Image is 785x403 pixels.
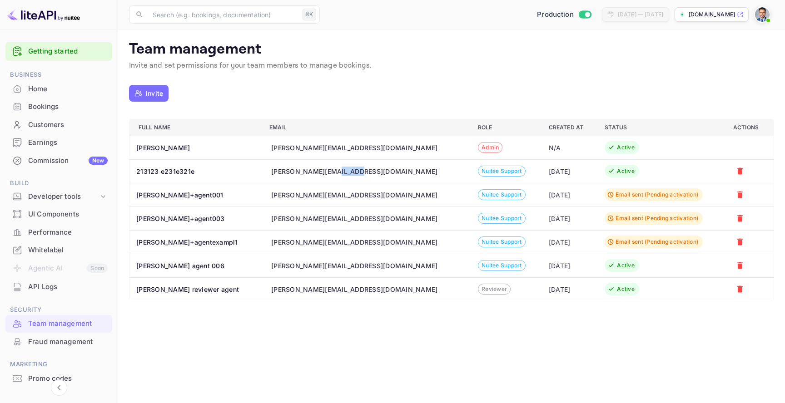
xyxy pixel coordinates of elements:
a: Home [5,80,112,97]
div: Customers [5,116,112,134]
div: N/A [549,143,591,152]
input: Search (e.g. bookings, documentation) [147,5,299,24]
div: Fraud management [28,337,108,347]
div: Active [617,167,635,175]
span: Build [5,178,112,188]
th: Status [597,119,726,136]
div: Fraud management [5,333,112,351]
div: Email sent (Pending activation) [616,191,698,199]
div: [DATE] [549,190,591,200]
span: Reviewer [478,285,510,293]
p: Invite [146,88,163,98]
div: Whitelabel [5,241,112,259]
div: Email sent (Pending activation) [616,214,698,222]
div: Performance [28,227,108,238]
div: [DATE] [549,285,591,294]
div: Team management [28,319,108,329]
span: Business [5,70,112,80]
span: Admin [478,143,502,152]
div: [PERSON_NAME][EMAIL_ADDRESS][DOMAIN_NAME] [271,237,437,247]
th: [PERSON_NAME]+agent003 [129,206,263,230]
img: Santiago Moran Labat [755,7,770,22]
table: a dense table [129,119,774,301]
span: Marketing [5,359,112,369]
span: Nuitee support [478,261,525,270]
div: Email sent (Pending activation) [616,238,698,246]
div: [PERSON_NAME][EMAIL_ADDRESS][DOMAIN_NAME] [271,143,437,152]
div: [DATE] [549,214,591,223]
p: [DOMAIN_NAME] [689,10,735,19]
div: Earnings [5,134,112,152]
a: UI Components [5,206,112,222]
div: [PERSON_NAME][EMAIL_ADDRESS][DOMAIN_NAME] [271,261,437,270]
th: [PERSON_NAME]+agent001 [129,183,263,206]
div: ⌘K [303,9,316,20]
div: [PERSON_NAME][EMAIL_ADDRESS][DOMAIN_NAME] [271,167,437,176]
span: Nuitee support [478,191,525,199]
div: New [89,157,108,165]
div: Bookings [28,102,108,112]
span: Nuitee support [478,214,525,222]
th: [PERSON_NAME] [129,136,263,159]
a: Performance [5,224,112,241]
div: Home [28,84,108,94]
div: Active [617,261,635,270]
div: Promo codes [5,370,112,388]
div: [DATE] — [DATE] [618,10,663,19]
div: Getting started [5,42,112,61]
div: [DATE] [549,167,591,176]
th: [PERSON_NAME] reviewer agent [129,277,263,301]
a: Promo codes [5,370,112,387]
p: Invite and set permissions for your team members to manage bookings. [129,60,774,71]
a: Earnings [5,134,112,151]
div: CommissionNew [5,152,112,170]
th: Role [471,119,542,136]
div: Switch to Sandbox mode [533,10,595,20]
img: LiteAPI logo [7,7,80,22]
th: 213123 e231e321e [129,159,263,183]
a: Customers [5,116,112,133]
div: API Logs [5,278,112,296]
div: Developer tools [5,189,112,205]
th: Full name [129,119,263,136]
div: Active [617,143,635,152]
div: API Logs [28,282,108,292]
a: Whitelabel [5,241,112,258]
div: [DATE] [549,237,591,247]
div: Team management [5,315,112,333]
span: Nuitee support [478,167,525,175]
div: Whitelabel [28,245,108,256]
div: Bookings [5,98,112,116]
div: Earnings [28,138,108,148]
a: Getting started [28,46,108,57]
div: [PERSON_NAME][EMAIL_ADDRESS][DOMAIN_NAME] [271,190,437,200]
th: Email [262,119,471,136]
div: [DATE] [549,261,591,270]
span: Nuitee support [478,238,525,246]
button: Collapse navigation [51,379,67,396]
div: Performance [5,224,112,241]
button: Invite [129,85,169,102]
div: Customers [28,120,108,130]
th: Actions [726,119,774,136]
div: Commission [28,156,108,166]
a: Bookings [5,98,112,115]
th: [PERSON_NAME]+agentexampl1 [129,230,263,254]
div: UI Components [28,209,108,220]
th: [PERSON_NAME] agent 006 [129,254,263,277]
a: Team management [5,315,112,332]
a: API Logs [5,278,112,295]
span: Production [537,10,574,20]
div: Home [5,80,112,98]
span: Security [5,305,112,315]
div: [PERSON_NAME][EMAIL_ADDRESS][DOMAIN_NAME] [271,285,437,294]
a: Fraud management [5,333,112,350]
div: [PERSON_NAME][EMAIL_ADDRESS][DOMAIN_NAME] [271,214,437,223]
p: Team management [129,40,774,59]
th: Created At [542,119,598,136]
div: Active [617,285,635,293]
a: CommissionNew [5,152,112,169]
div: Promo codes [28,374,108,384]
div: Developer tools [28,192,99,202]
